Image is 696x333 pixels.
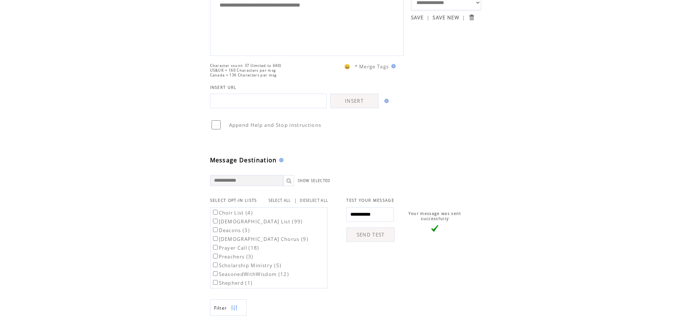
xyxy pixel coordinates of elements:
input: SeasonedWithWisdom (12) [213,271,218,276]
input: Preachers (3) [213,254,218,258]
span: Your message was sent successfully [408,211,461,221]
span: | [294,197,297,204]
input: Scholarship Ministry (5) [213,262,218,267]
label: Deacons (3) [212,227,250,234]
a: SAVE NEW [433,14,459,21]
span: SELECT OPT-IN LISTS [210,198,257,203]
label: [DEMOGRAPHIC_DATA] Chorus (9) [212,236,309,242]
span: Message Destination [210,156,277,164]
img: filters.png [231,300,237,316]
span: | [462,14,465,21]
img: help.gif [382,99,389,103]
input: Deacons (3) [213,227,218,232]
img: help.gif [389,64,396,68]
label: [DEMOGRAPHIC_DATA] List (99) [212,218,303,225]
span: Character count: 37 (limited to 640) [210,63,282,68]
input: Shepherd (1) [213,280,218,285]
a: SEND TEST [346,227,395,242]
a: SELECT ALL [269,198,291,203]
a: INSERT [330,94,379,108]
input: [DEMOGRAPHIC_DATA] List (99) [213,219,218,223]
input: [DEMOGRAPHIC_DATA] Chorus (9) [213,236,218,241]
label: Choir List (4) [212,209,253,216]
input: Submit [468,14,475,21]
label: Preachers (3) [212,253,254,260]
img: vLarge.png [431,225,438,232]
span: Append Help and Stop instructions [229,122,322,128]
img: help.gif [277,158,284,162]
a: SHOW SELECTED [298,178,331,183]
label: SeasonedWithWisdom (12) [212,271,289,277]
span: 😀 [344,63,351,70]
span: | [427,14,430,21]
label: Prayer Call (18) [212,245,259,251]
span: Show filters [214,305,227,311]
input: Choir List (4) [213,210,218,215]
input: Prayer Call (18) [213,245,218,250]
span: INSERT URL [210,85,237,90]
label: Shepherd (1) [212,280,253,286]
a: DESELECT ALL [300,198,328,203]
span: US&UK = 160 Characters per msg [210,68,276,73]
span: TEST YOUR MESSAGE [346,198,394,203]
span: * Merge Tags [355,63,389,70]
span: Canada = 136 Characters per msg [210,73,277,77]
a: Filter [210,299,247,316]
a: SAVE [411,14,424,21]
label: Scholarship Ministry (5) [212,262,282,269]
